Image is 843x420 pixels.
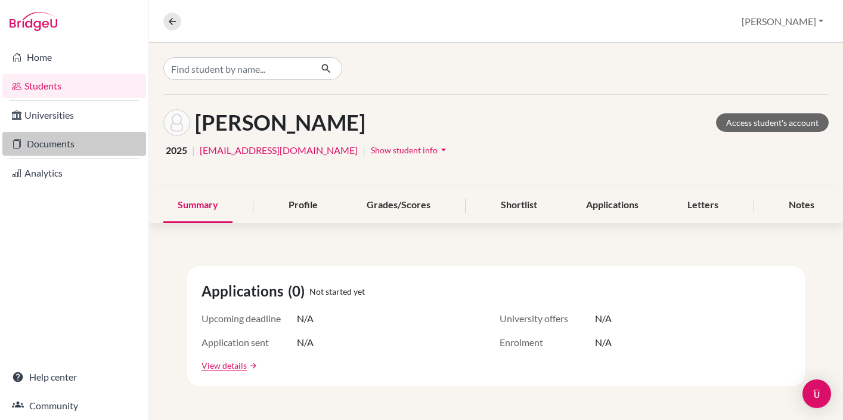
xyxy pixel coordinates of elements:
a: Home [2,45,146,69]
span: N/A [595,311,612,326]
span: N/A [297,335,314,350]
div: Profile [274,188,332,223]
a: Analytics [2,161,146,185]
a: Universities [2,103,146,127]
a: Students [2,74,146,98]
span: Not started yet [309,285,365,298]
img: April Pham's avatar [163,109,190,136]
h1: [PERSON_NAME] [195,110,365,135]
a: [EMAIL_ADDRESS][DOMAIN_NAME] [200,143,358,157]
button: [PERSON_NAME] [736,10,829,33]
a: Documents [2,132,146,156]
i: arrow_drop_down [438,144,450,156]
span: Applications [202,280,288,302]
span: | [362,143,365,157]
a: Access student's account [716,113,829,132]
span: 2025 [166,143,187,157]
div: Summary [163,188,233,223]
span: University offers [500,311,595,326]
span: (0) [288,280,309,302]
span: | [192,143,195,157]
div: Open Intercom Messenger [802,379,831,408]
span: Enrolment [500,335,595,350]
input: Find student by name... [163,57,311,80]
div: Letters [673,188,733,223]
div: Shortlist [486,188,551,223]
a: arrow_forward [247,362,258,370]
a: View details [202,359,247,372]
img: Bridge-U [10,12,57,31]
a: Help center [2,365,146,389]
div: Grades/Scores [352,188,445,223]
div: Notes [774,188,829,223]
span: N/A [595,335,612,350]
a: Community [2,394,146,418]
span: Application sent [202,335,297,350]
span: Upcoming deadline [202,311,297,326]
span: N/A [297,311,314,326]
div: Applications [572,188,653,223]
button: Show student infoarrow_drop_down [370,141,450,159]
span: Show student info [371,145,438,155]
